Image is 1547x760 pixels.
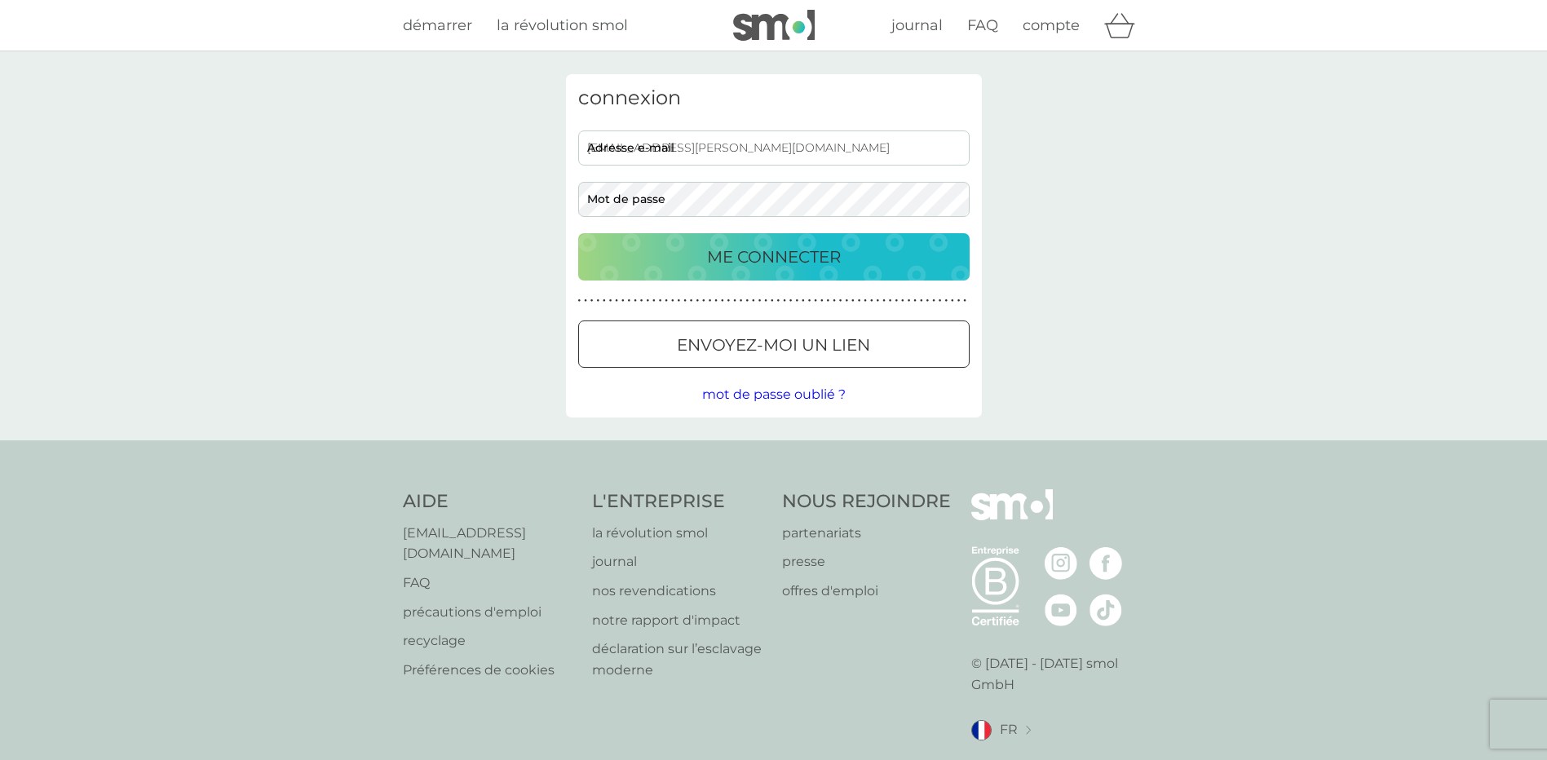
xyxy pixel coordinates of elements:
[721,297,724,305] p: ●
[497,14,628,38] a: la révolution smol
[764,297,767,305] p: ●
[403,630,577,652] a: recyclage
[795,297,798,305] p: ●
[603,297,606,305] p: ●
[628,297,631,305] p: ●
[665,297,668,305] p: ●
[578,86,970,110] h3: connexion
[609,297,612,305] p: ●
[1023,14,1080,38] a: compte
[777,297,780,305] p: ●
[782,523,951,544] a: partenariats
[733,297,736,305] p: ●
[932,297,935,305] p: ●
[590,297,594,305] p: ●
[596,297,599,305] p: ●
[640,297,643,305] p: ●
[714,297,718,305] p: ●
[683,297,687,305] p: ●
[833,297,836,305] p: ●
[820,297,824,305] p: ●
[707,244,841,270] p: ME CONNECTER
[971,653,1145,695] p: © [DATE] - [DATE] smol GmbH
[957,297,961,305] p: ●
[782,489,951,515] h4: NOUS REJOINDRE
[1104,9,1145,42] div: panier
[403,602,577,623] a: précautions d'emploi
[745,297,749,305] p: ●
[939,297,942,305] p: ●
[1090,547,1122,580] img: visitez la page Facebook de smol
[403,660,577,681] a: Préférences de cookies
[1045,594,1077,626] img: visitez la page Youtube de smol
[1045,547,1077,580] img: visitez la page Instagram de smol
[403,572,577,594] p: FAQ
[827,297,830,305] p: ●
[864,297,867,305] p: ●
[971,489,1053,545] img: smol
[967,14,998,38] a: FAQ
[782,581,951,602] a: offres d'emploi
[702,297,705,305] p: ●
[782,551,951,572] a: presse
[839,297,842,305] p: ●
[615,297,618,305] p: ●
[634,297,637,305] p: ●
[696,297,699,305] p: ●
[920,297,923,305] p: ●
[951,297,954,305] p: ●
[578,320,970,368] button: envoyez-moi un lien
[783,297,786,305] p: ●
[592,523,766,544] a: la révolution smol
[895,297,898,305] p: ●
[882,297,886,305] p: ●
[403,523,577,564] p: [EMAIL_ADDRESS][DOMAIN_NAME]
[908,297,911,305] p: ●
[592,610,766,631] a: notre rapport d'impact
[1023,16,1080,34] span: compte
[652,297,656,305] p: ●
[858,297,861,305] p: ●
[771,297,774,305] p: ●
[870,297,873,305] p: ●
[789,297,793,305] p: ●
[702,384,846,405] button: mot de passe oublié ?
[1090,594,1122,626] img: visitez la page TikTok de smol
[901,297,904,305] p: ●
[814,297,817,305] p: ●
[403,14,472,38] a: démarrer
[592,581,766,602] a: nos revendications
[578,297,581,305] p: ●
[403,489,577,515] h4: AIDE
[891,14,943,38] a: journal
[877,297,880,305] p: ●
[971,720,992,740] img: FR drapeau
[584,297,587,305] p: ●
[913,297,917,305] p: ●
[678,297,681,305] p: ●
[758,297,762,305] p: ●
[592,551,766,572] p: journal
[802,297,805,305] p: ●
[752,297,755,305] p: ●
[659,297,662,305] p: ●
[889,297,892,305] p: ●
[967,16,998,34] span: FAQ
[592,489,766,515] h4: L'ENTREPRISE
[592,638,766,680] a: déclaration sur l’esclavage moderne
[727,297,731,305] p: ●
[851,297,855,305] p: ●
[845,297,848,305] p: ●
[578,233,970,281] button: ME CONNECTER
[403,16,472,34] span: démarrer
